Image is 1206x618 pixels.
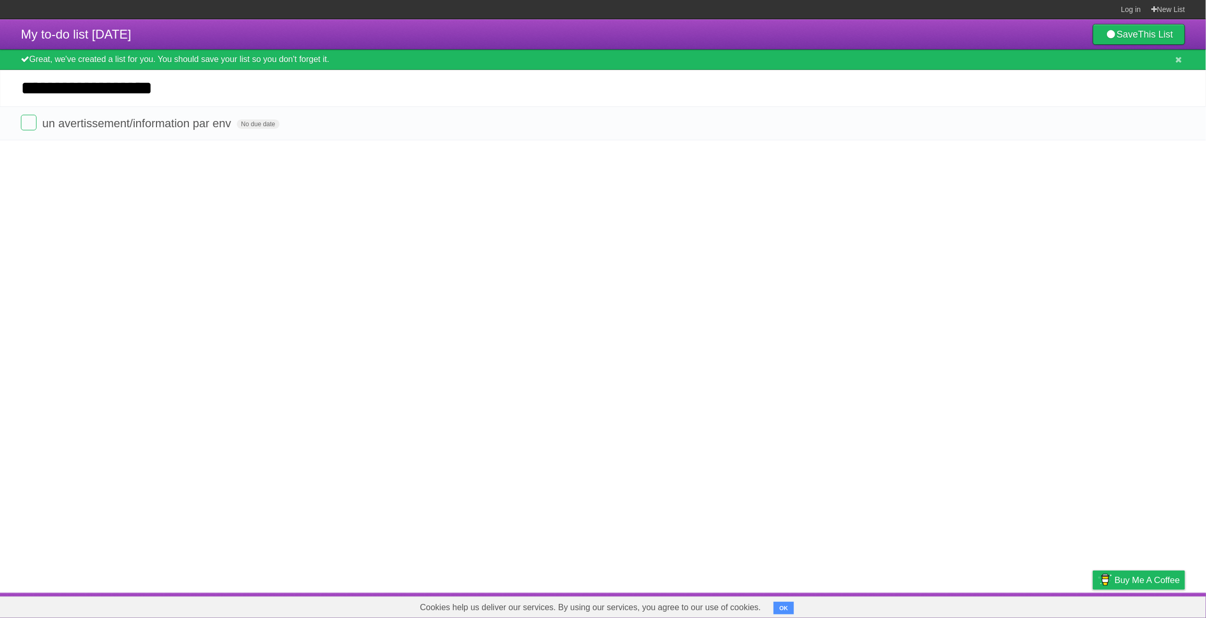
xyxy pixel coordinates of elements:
[21,115,37,130] label: Done
[774,602,794,614] button: OK
[954,596,976,615] a: About
[1115,571,1180,589] span: Buy me a coffee
[1079,596,1106,615] a: Privacy
[409,597,771,618] span: Cookies help us deliver our services. By using our services, you agree to our use of cookies.
[1044,596,1067,615] a: Terms
[237,119,279,129] span: No due date
[1098,571,1112,589] img: Buy me a coffee
[42,117,234,130] span: un avertissement/information par env
[21,27,131,41] span: My to-do list [DATE]
[988,596,1031,615] a: Developers
[1138,29,1173,40] b: This List
[1093,24,1185,45] a: SaveThis List
[1093,571,1185,590] a: Buy me a coffee
[1119,596,1185,615] a: Suggest a feature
